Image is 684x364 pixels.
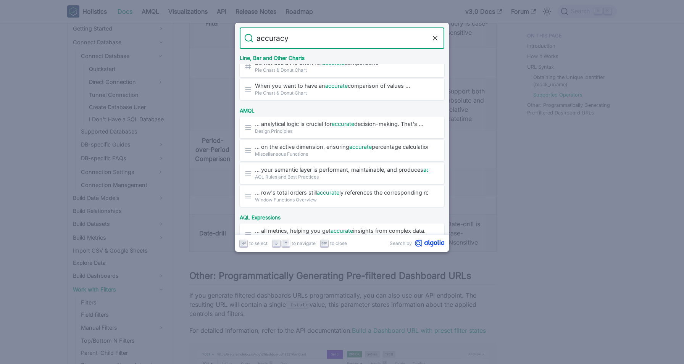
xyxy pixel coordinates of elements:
[332,121,354,127] mark: accurate
[240,56,444,77] a: Do not use a Pie Chart foraccuratecomparisons​Pie Chart & Donut Chart
[322,60,345,66] mark: accurate
[253,27,431,49] input: Search docs
[331,227,353,234] mark: accurate
[249,240,268,247] span: to select
[238,208,446,224] div: AQL Expressions
[390,240,444,247] a: Search byAlgolia
[238,101,446,117] div: AMQL
[292,240,316,247] span: to navigate
[255,82,428,89] span: When you want to have an comparison of values …
[273,240,279,246] svg: Arrow down
[240,117,444,138] a: … analytical logic is crucial foraccuratedecision-making. That's …Design Principles
[321,240,327,246] svg: Escape key
[255,120,428,127] span: … analytical logic is crucial for decision-making. That's …
[238,49,446,64] div: Line, Bar and Other Charts
[255,234,428,242] span: AQL Condition
[415,240,444,247] svg: Algolia
[255,196,428,203] span: Window Functions Overview
[241,240,247,246] svg: Enter key
[255,89,428,97] span: Pie Chart & Donut Chart
[240,185,444,207] a: … row's total orders stillaccurately references the corresponding row …Window Functions Overview
[283,240,289,246] svg: Arrow up
[255,189,428,196] span: … row's total orders still ly references the corresponding row …
[423,166,446,173] mark: accurate
[255,143,428,150] span: … on the active dimension, ensuring percentage calculations across different …
[255,127,428,135] span: Design Principles
[255,150,428,158] span: Miscellaneous Functions
[240,140,444,161] a: … on the active dimension, ensuringaccuratepercentage calculations across different …Miscellaneou...
[390,240,412,247] span: Search by
[240,163,444,184] a: … your semantic layer is performant, maintainable, and producesaccurateresults.AQL Rules and Best...
[255,166,428,173] span: … your semantic layer is performant, maintainable, and produces results.
[330,240,347,247] span: to close
[240,224,444,245] a: … all metrics, helping you getaccurateinsights from complex data.AQL Condition
[255,173,428,180] span: AQL Rules and Best Practices
[240,79,444,100] a: When you want to have anaccuratecomparison of values …Pie Chart & Donut Chart
[431,34,440,43] button: Clear the query
[325,82,348,89] mark: accurate
[255,66,428,74] span: Pie Chart & Donut Chart
[255,227,428,234] span: … all metrics, helping you get insights from complex data.
[317,189,339,196] mark: accurate
[349,143,372,150] mark: accurate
